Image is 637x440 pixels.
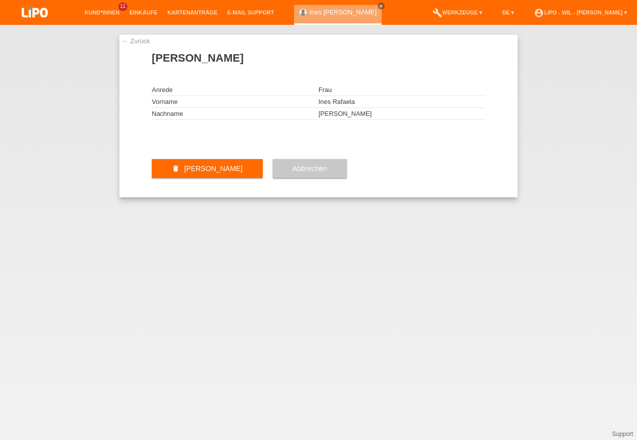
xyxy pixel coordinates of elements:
td: Vorname [152,96,318,108]
a: Kartenanträge [163,9,222,15]
button: Abbrechen [273,159,347,178]
a: Kund*innen [80,9,124,15]
a: DE ▾ [497,9,519,15]
h1: [PERSON_NAME] [152,52,485,64]
a: LIPO pay [10,20,60,28]
i: close [379,3,384,8]
a: Einkäufe [124,9,162,15]
a: ← Zurück [122,37,150,45]
a: Ines [PERSON_NAME] [310,8,377,16]
a: Support [612,431,633,438]
a: close [378,2,385,9]
td: [PERSON_NAME] [318,108,485,120]
td: Nachname [152,108,318,120]
td: Frau [318,84,485,96]
span: Abbrechen [293,165,327,173]
span: 11 [118,2,127,11]
span: [PERSON_NAME] [184,165,243,173]
a: E-Mail Support [222,9,279,15]
i: account_circle [534,8,544,18]
td: Ines Rafaela [318,96,485,108]
i: build [432,8,442,18]
button: delete [PERSON_NAME] [152,159,263,178]
a: buildWerkzeuge ▾ [427,9,488,15]
td: Anrede [152,84,318,96]
a: account_circleLIPO - Wil - [PERSON_NAME] ▾ [529,9,632,15]
i: delete [172,165,180,173]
